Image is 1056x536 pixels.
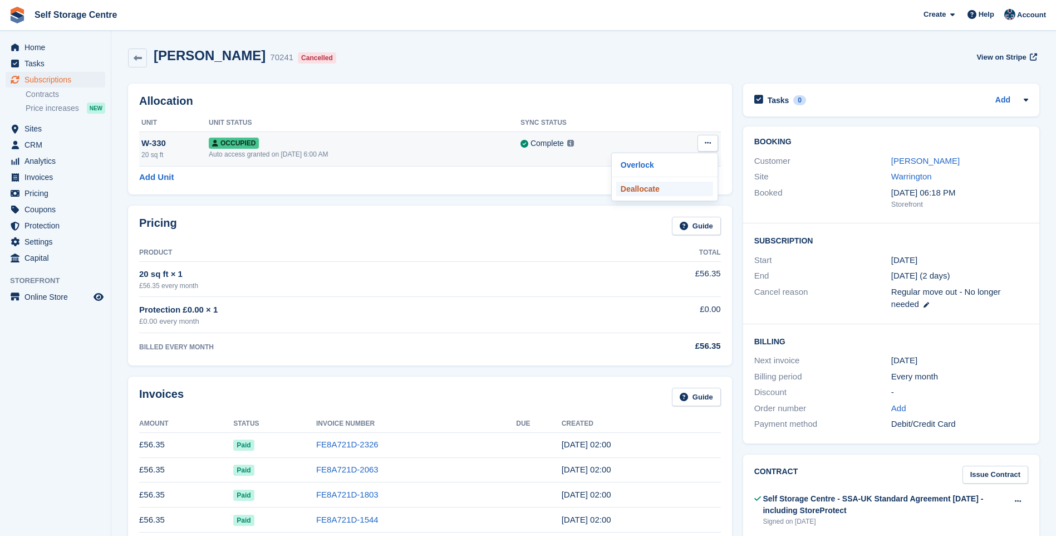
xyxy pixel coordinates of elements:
[139,316,578,327] div: £0.00 every month
[763,516,1008,527] div: Signed on [DATE]
[26,103,79,114] span: Price increases
[139,217,177,235] h2: Pricing
[516,415,561,433] th: Due
[531,138,564,149] div: Complete
[92,290,105,304] a: Preview store
[616,158,713,172] a: Overlock
[891,287,1001,309] span: Regular move out - No longer needed
[962,466,1028,484] a: Issue Contract
[1004,9,1015,20] img: Clair Cole
[24,218,91,233] span: Protection
[139,244,578,262] th: Product
[616,182,713,196] p: Deallocate
[233,465,254,476] span: Paid
[891,371,1028,383] div: Every month
[754,386,891,399] div: Discount
[233,515,254,526] span: Paid
[891,354,1028,367] div: [DATE]
[139,388,184,406] h2: Invoices
[24,250,91,266] span: Capital
[754,187,891,210] div: Booked
[924,9,946,20] span: Create
[24,121,91,137] span: Sites
[139,281,578,291] div: £56.35 every month
[754,235,1028,246] h2: Subscription
[154,48,266,63] h2: [PERSON_NAME]
[6,121,105,137] a: menu
[754,354,891,367] div: Next invoice
[562,515,611,524] time: 2025-04-30 01:00:15 UTC
[6,169,105,185] a: menu
[793,95,806,105] div: 0
[754,270,891,282] div: End
[6,234,105,250] a: menu
[578,244,721,262] th: Total
[754,371,891,383] div: Billing period
[562,490,611,499] time: 2025-05-30 01:00:06 UTC
[891,271,950,280] span: [DATE] (2 days)
[995,94,1010,107] a: Add
[209,114,520,132] th: Unit Status
[9,7,26,23] img: stora-icon-8386f47178a22dfd0bd8f6a31ec36ba5ce8667c1dd55bd0f319d3a0aa187defe.svg
[139,95,721,108] h2: Allocation
[6,56,105,71] a: menu
[139,304,578,316] div: Protection £0.00 × 1
[316,465,379,474] a: FE8A721D-2063
[26,102,105,114] a: Price increases NEW
[6,137,105,153] a: menu
[24,186,91,201] span: Pricing
[10,275,111,286] span: Storefront
[24,153,91,169] span: Analytics
[24,40,91,55] span: Home
[139,508,233,533] td: £56.35
[6,40,105,55] a: menu
[562,465,611,474] time: 2025-06-30 01:00:27 UTC
[891,418,1028,431] div: Debit/Credit Card
[24,72,91,87] span: Subscriptions
[754,138,1028,147] h2: Booking
[270,51,293,64] div: 70241
[139,415,233,433] th: Amount
[6,153,105,169] a: menu
[6,250,105,266] a: menu
[891,156,960,165] a: [PERSON_NAME]
[316,490,379,499] a: FE8A721D-1803
[578,261,721,296] td: £56.35
[891,402,906,415] a: Add
[24,169,91,185] span: Invoices
[754,170,891,183] div: Site
[139,457,233,483] td: £56.35
[520,114,660,132] th: Sync Status
[754,286,891,311] div: Cancel reason
[562,415,721,433] th: Created
[209,149,520,159] div: Auto access granted on [DATE] 6:00 AM
[139,483,233,508] td: £56.35
[298,52,336,64] div: Cancelled
[672,217,721,235] a: Guide
[233,415,316,433] th: Status
[891,386,1028,399] div: -
[976,52,1026,63] span: View on Stripe
[979,9,994,20] span: Help
[1017,9,1046,21] span: Account
[6,186,105,201] a: menu
[578,297,721,333] td: £0.00
[754,254,891,267] div: Start
[24,289,91,305] span: Online Store
[891,187,1028,199] div: [DATE] 06:18 PM
[6,289,105,305] a: menu
[139,268,578,281] div: 20 sq ft × 1
[567,140,574,147] img: icon-info-grey-7440780725fd019a000dd9b08b2336e03edf1995a4989e88bcd33f0948082b44.svg
[6,218,105,233] a: menu
[139,114,209,132] th: Unit
[754,335,1028,347] h2: Billing
[24,56,91,71] span: Tasks
[6,202,105,217] a: menu
[768,95,789,105] h2: Tasks
[209,138,259,149] span: Occupied
[141,137,209,150] div: W-330
[30,6,121,24] a: Self Storage Centre
[24,137,91,153] span: CRM
[233,440,254,451] span: Paid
